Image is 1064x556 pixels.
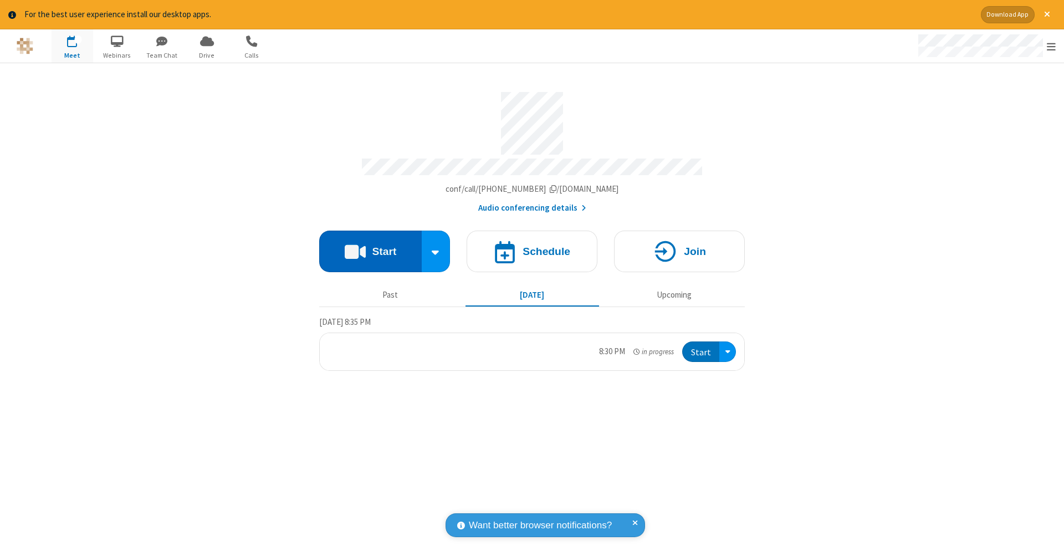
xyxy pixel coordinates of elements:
span: Team Chat [141,50,183,60]
h4: Schedule [523,246,570,257]
span: Webinars [96,50,138,60]
h4: Join [684,246,706,257]
button: Start [682,341,719,362]
span: [DATE] 8:35 PM [319,317,371,327]
div: 8:30 PM [599,345,625,358]
button: Download App [981,6,1035,23]
button: Upcoming [607,285,741,306]
em: in progress [633,346,674,357]
img: QA Selenium DO NOT DELETE OR CHANGE [17,38,33,54]
span: Meet [52,50,93,60]
button: Start [319,231,422,272]
span: Drive [186,50,228,60]
button: Audio conferencing details [478,202,586,215]
div: Open menu [908,29,1064,63]
button: Close alert [1039,6,1056,23]
span: Want better browser notifications? [469,518,612,533]
span: Copy my meeting room link [446,183,619,194]
button: Past [324,285,457,306]
span: Calls [231,50,273,60]
button: Join [614,231,745,272]
button: [DATE] [465,285,599,306]
div: For the best user experience install our desktop apps. [24,8,973,21]
button: Schedule [467,231,597,272]
section: Account details [319,84,745,214]
div: Open menu [719,341,736,362]
section: Today's Meetings [319,315,745,371]
div: 1 [75,35,82,44]
h4: Start [372,246,396,257]
button: Copy my meeting room linkCopy my meeting room link [446,183,619,196]
div: Start conference options [422,231,451,272]
button: Logo [4,29,45,63]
